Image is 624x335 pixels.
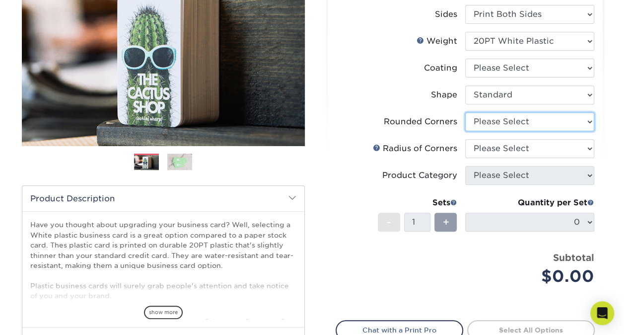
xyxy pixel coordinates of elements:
[144,306,183,319] span: show more
[384,116,457,128] div: Rounded Corners
[473,264,594,288] div: $0.00
[590,301,614,325] div: Open Intercom Messenger
[382,169,457,181] div: Product Category
[22,186,304,211] h2: Product Description
[442,215,449,230] span: +
[2,305,84,332] iframe: Google Customer Reviews
[416,35,457,47] div: Weight
[424,62,457,74] div: Coating
[167,153,192,170] img: Plastic Cards 02
[373,143,457,155] div: Radius of Corners
[435,8,457,20] div: Sides
[134,154,159,171] img: Plastic Cards 01
[378,197,457,209] div: Sets
[553,252,594,263] strong: Subtotal
[465,197,594,209] div: Quantity per Set
[387,215,391,230] span: -
[431,89,457,101] div: Shape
